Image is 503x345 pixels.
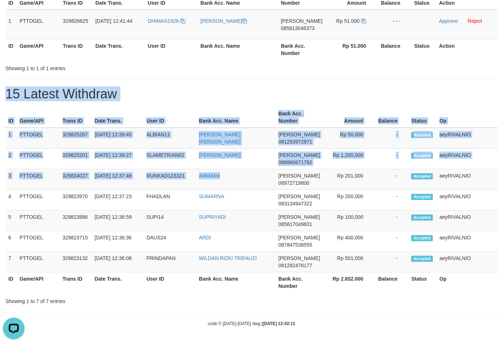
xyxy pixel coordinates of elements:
td: aeyRIVALNIO [436,231,498,252]
td: 329824027 [60,169,92,190]
span: Copy 085813046373 to clipboard [281,25,315,31]
th: Bank Acc. Name [196,272,276,293]
td: [DATE] 12:37:46 [92,169,144,190]
td: - [374,252,409,272]
a: WILDAN RIZKI TRIFAUZI [199,255,257,261]
span: Copy 083134947322 to clipboard [278,201,312,206]
th: Bank Acc. Name [197,39,278,60]
td: 329825267 [60,128,92,149]
td: Rp 1,200,000 [323,149,374,169]
a: [PERSON_NAME] [PERSON_NAME] [199,132,240,145]
th: Action [436,39,498,60]
a: ARDI [199,235,211,240]
td: - [374,190,409,210]
td: - [374,128,409,149]
strong: [DATE] 12:43:11 [263,321,295,326]
td: 329823886 [60,210,92,231]
small: code © [DATE]-[DATE] dwg | [208,321,295,326]
span: Accepted [411,153,433,159]
span: [PERSON_NAME] [278,132,320,137]
td: [DATE] 12:39:27 [92,149,144,169]
a: [PERSON_NAME] [199,152,240,158]
th: Date Trans. [92,107,144,128]
span: Copy 087847538555 to clipboard [278,242,312,248]
a: SUMARNA [199,193,224,199]
th: Bank Acc. Number [276,107,323,128]
th: Amount [323,107,374,128]
a: Approve [439,18,458,24]
span: Accepted [411,194,433,200]
span: Copy 081253972971 to clipboard [278,139,312,145]
td: 4 [5,190,17,210]
span: Accepted [411,214,433,221]
button: Open LiveChat chat widget [3,3,25,25]
span: Copy 08972719800 to clipboard [278,180,310,186]
th: Game/API [17,272,60,293]
span: Copy 081282478177 to clipboard [278,263,312,268]
a: SUPRIYADI [199,214,226,220]
td: aeyRIVALNIO [436,149,498,169]
td: [DATE] 12:36:08 [92,252,144,272]
span: Copy 085817049831 to clipboard [278,221,312,227]
td: 329823715 [60,231,92,252]
td: - - - [377,10,411,39]
div: Showing 1 to 1 of 1 entries [5,62,204,72]
td: FHADLAN [144,190,196,210]
th: Trans ID [60,39,93,60]
td: [DATE] 12:36:36 [92,231,144,252]
td: Rp 501,000 [323,252,374,272]
td: RUNKAD123321 [144,169,196,190]
span: [PERSON_NAME] [278,214,320,220]
th: Status [408,272,436,293]
td: 329823970 [60,190,92,210]
span: [DATE] 12:41:44 [95,18,132,24]
td: SUPI14 [144,210,196,231]
th: Balance [374,107,409,128]
td: aeyRIVALNIO [436,169,498,190]
span: Accepted [411,132,433,138]
th: Game/API [17,107,60,128]
td: aeyRIVALNIO [436,210,498,231]
td: aeyRIVALNIO [436,190,498,210]
th: ID [5,272,17,293]
td: PTTOGEL [17,169,60,190]
td: PTTOGEL [17,252,60,272]
h1: 15 Latest Withdraw [5,87,498,101]
div: Showing 1 to 7 of 7 entries [5,295,204,305]
th: Balance [374,272,409,293]
td: [DATE] 12:39:45 [92,128,144,149]
span: [PERSON_NAME] [278,235,320,240]
th: ID [5,107,17,128]
th: Balance [377,39,411,60]
td: Rp 100,000 [323,210,374,231]
td: PTTOGEL [17,210,60,231]
td: - [374,149,409,169]
td: PTTOGEL [17,10,60,39]
td: 1 [5,128,17,149]
th: Bank Acc. Number [276,272,323,293]
td: 1 [5,10,17,39]
span: [PERSON_NAME] [278,152,320,158]
td: [DATE] 12:36:59 [92,210,144,231]
td: 329823132 [60,252,92,272]
th: User ID [144,107,196,128]
td: PTTOGEL [17,231,60,252]
td: - [374,210,409,231]
td: Rp 400,000 [323,231,374,252]
a: Reject [468,18,482,24]
th: User ID [145,39,198,60]
th: Op [436,272,498,293]
th: Trans ID [60,107,92,128]
a: DHIMAS1928 [148,18,185,24]
td: 5 [5,210,17,231]
span: DHIMAS1928 [148,18,179,24]
td: PTTOGEL [17,128,60,149]
th: Trans ID [60,272,92,293]
a: [PERSON_NAME] [200,18,247,24]
th: Date Trans. [92,272,144,293]
th: Status [411,39,436,60]
td: 2 [5,149,17,169]
span: [PERSON_NAME] [278,255,320,261]
td: SLAMETRIAN02 [144,149,196,169]
td: Rp 50,000 [323,128,374,149]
